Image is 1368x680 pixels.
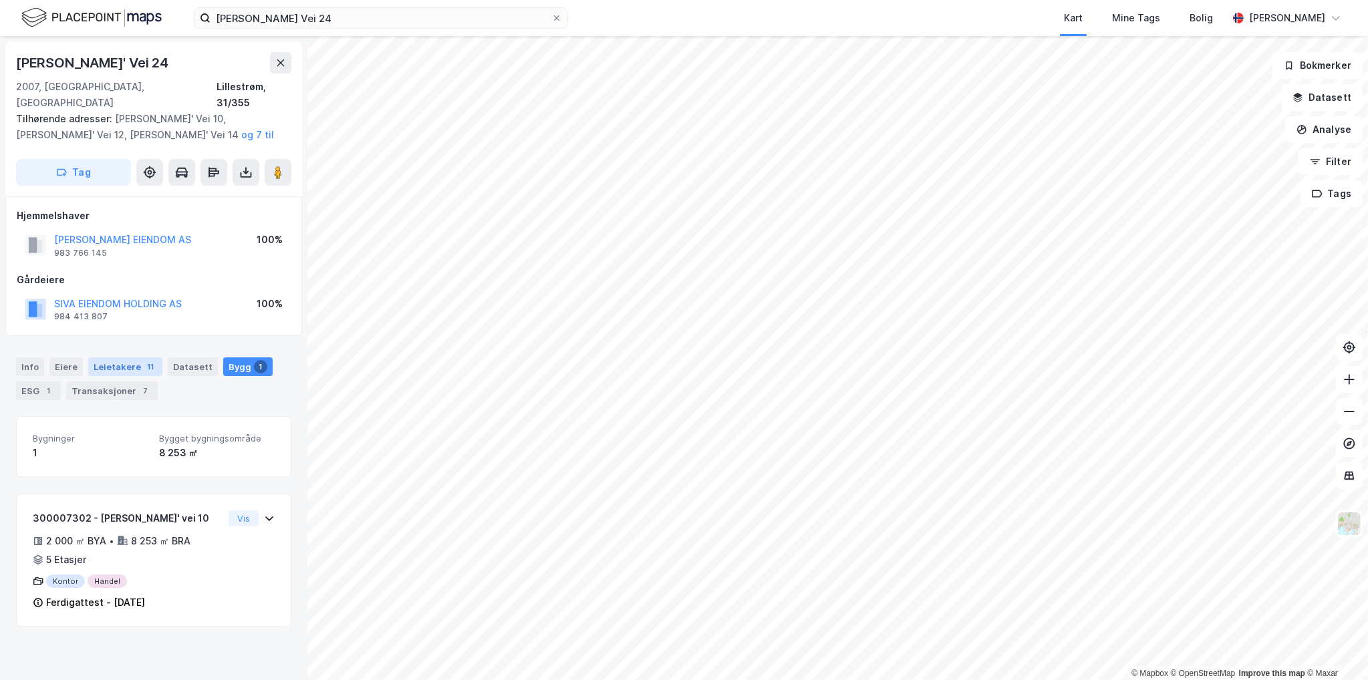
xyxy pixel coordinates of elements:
[139,384,152,397] div: 7
[66,381,158,400] div: Transaksjoner
[54,311,108,322] div: 984 413 807
[17,208,291,224] div: Hjemmelshaver
[1064,10,1083,26] div: Kart
[1337,511,1362,536] img: Z
[88,357,162,376] div: Leietakere
[131,533,190,549] div: 8 253 ㎡ BRA
[1272,52,1363,79] button: Bokmerker
[159,433,275,444] span: Bygget bygningsområde
[1112,10,1160,26] div: Mine Tags
[16,381,61,400] div: ESG
[21,6,162,29] img: logo.f888ab2527a4732fd821a326f86c7f29.svg
[229,510,259,526] button: Vis
[254,360,267,373] div: 1
[33,510,223,526] div: 300007302 - [PERSON_NAME]' vei 10
[1285,116,1363,143] button: Analyse
[211,8,551,28] input: Søk på adresse, matrikkel, gårdeiere, leietakere eller personer
[46,533,106,549] div: 2 000 ㎡ BYA
[109,536,114,546] div: •
[144,360,157,373] div: 11
[16,52,171,73] div: [PERSON_NAME]' Vei 24
[17,272,291,288] div: Gårdeiere
[42,384,55,397] div: 1
[1301,180,1363,207] button: Tags
[46,552,86,568] div: 5 Etasjer
[16,159,131,186] button: Tag
[33,433,148,444] span: Bygninger
[16,111,281,143] div: [PERSON_NAME]' Vei 10, [PERSON_NAME]' Vei 12, [PERSON_NAME]' Vei 14
[1131,669,1168,678] a: Mapbox
[1239,669,1305,678] a: Improve this map
[1301,616,1368,680] iframe: Chat Widget
[1281,84,1363,111] button: Datasett
[1298,148,1363,175] button: Filter
[16,357,44,376] div: Info
[217,79,291,111] div: Lillestrøm, 31/355
[168,357,218,376] div: Datasett
[33,445,148,461] div: 1
[16,113,115,124] span: Tilhørende adresser:
[223,357,273,376] div: Bygg
[1190,10,1213,26] div: Bolig
[257,232,283,248] div: 100%
[49,357,83,376] div: Eiere
[54,248,107,259] div: 983 766 145
[1249,10,1325,26] div: [PERSON_NAME]
[159,445,275,461] div: 8 253 ㎡
[46,594,145,611] div: Ferdigattest - [DATE]
[1171,669,1236,678] a: OpenStreetMap
[257,296,283,312] div: 100%
[16,79,217,111] div: 2007, [GEOGRAPHIC_DATA], [GEOGRAPHIC_DATA]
